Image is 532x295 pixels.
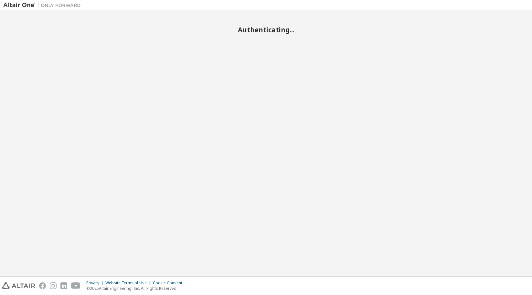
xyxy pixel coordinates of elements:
div: Privacy [86,280,105,286]
h2: Authenticating... [3,26,529,34]
img: altair_logo.svg [2,282,35,289]
img: Altair One [3,2,84,8]
img: facebook.svg [39,282,46,289]
div: Website Terms of Use [105,280,153,286]
img: linkedin.svg [60,282,67,289]
img: youtube.svg [71,282,80,289]
img: instagram.svg [50,282,57,289]
div: Cookie Consent [153,280,186,286]
p: © 2025 Altair Engineering, Inc. All Rights Reserved. [86,286,186,291]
